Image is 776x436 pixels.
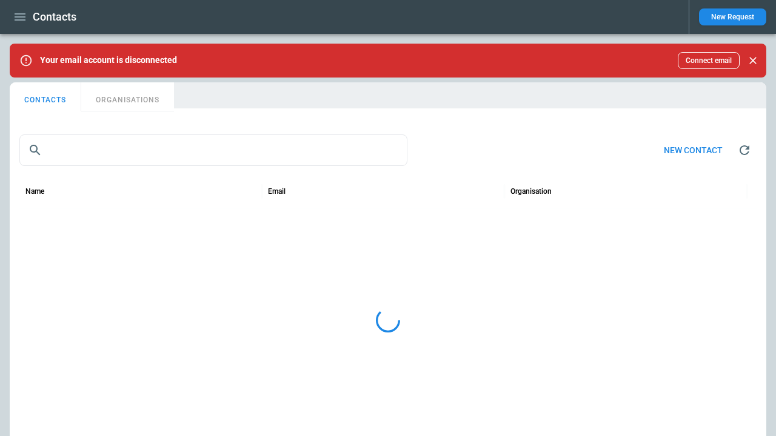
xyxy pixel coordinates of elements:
[33,10,76,24] h1: Contacts
[654,137,732,163] button: New contact
[10,82,81,111] button: CONTACTS
[268,187,286,196] div: Email
[40,55,177,65] p: Your email account is disconnected
[699,8,766,25] button: New Request
[744,47,761,74] div: dismiss
[678,52,740,69] button: Connect email
[25,187,44,196] div: Name
[510,187,552,196] div: Organisation
[81,82,174,111] button: ORGANISATIONS
[744,52,761,69] button: Close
